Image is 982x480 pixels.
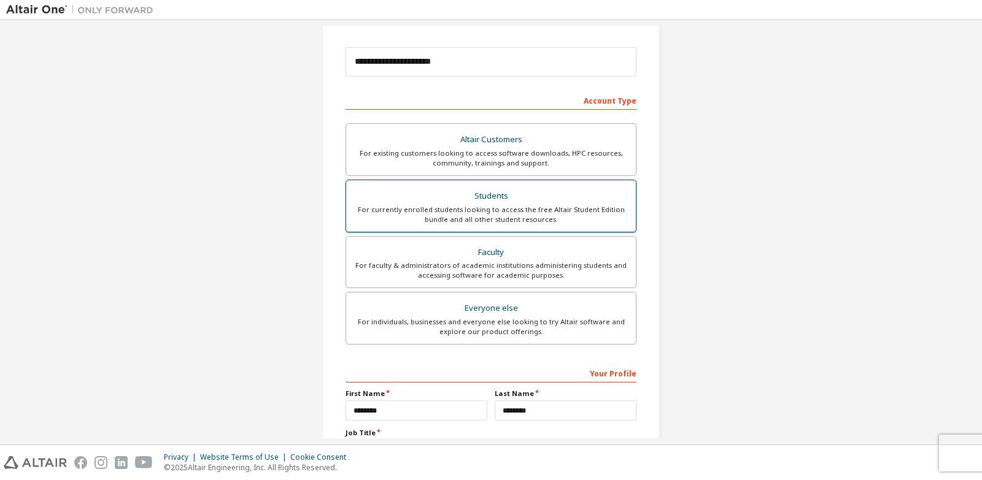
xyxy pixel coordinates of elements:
[164,452,200,462] div: Privacy
[346,428,636,438] label: Job Title
[135,456,153,469] img: youtube.svg
[495,389,636,398] label: Last Name
[290,452,354,462] div: Cookie Consent
[346,389,487,398] label: First Name
[354,131,628,148] div: Altair Customers
[354,244,628,261] div: Faculty
[346,90,636,110] div: Account Type
[74,456,87,469] img: facebook.svg
[200,452,290,462] div: Website Terms of Use
[354,261,628,280] div: For faculty & administrators of academic institutions administering students and accessing softwa...
[354,300,628,317] div: Everyone else
[354,205,628,224] div: For currently enrolled students looking to access the free Altair Student Edition bundle and all ...
[115,456,128,469] img: linkedin.svg
[4,456,67,469] img: altair_logo.svg
[354,317,628,337] div: For individuals, businesses and everyone else looking to try Altair software and explore our prod...
[346,363,636,383] div: Your Profile
[6,4,160,16] img: Altair One
[354,188,628,205] div: Students
[164,462,354,473] p: © 2025 Altair Engineering, Inc. All Rights Reserved.
[95,456,107,469] img: instagram.svg
[354,148,628,168] div: For existing customers looking to access software downloads, HPC resources, community, trainings ...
